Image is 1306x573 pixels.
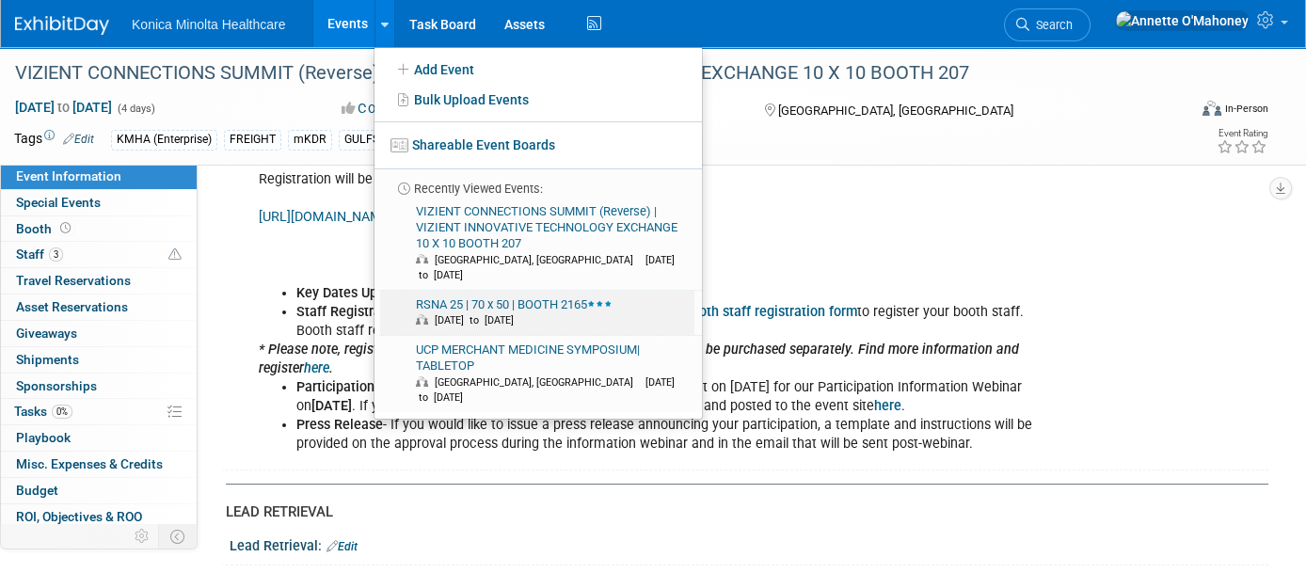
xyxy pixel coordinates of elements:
[159,524,198,549] td: Toggle Event Tabs
[56,221,74,235] span: Booth not reserved yet
[1,504,197,530] a: ROI, Objectives & ROO
[416,254,675,281] span: [DATE] to [DATE]
[390,138,408,152] img: seventboard-3.png
[132,17,285,32] span: Konica Minolta Healthcare
[1224,102,1268,116] div: In-Person
[111,130,217,150] div: KMHA (Enterprise)
[296,379,502,395] b: Participation Information webinar
[16,299,128,314] span: Asset Reservations
[16,273,131,288] span: Travel Reservations
[1,478,197,503] a: Budget
[1,216,197,242] a: Booth
[16,352,79,367] span: Shipments
[14,129,94,151] td: Tags
[226,502,1254,522] div: LEAD RETRIEVAL
[296,417,383,433] b: Press Release
[49,247,63,262] span: 3
[296,285,425,301] b: Key Dates Upcoming:
[296,303,1056,341] li: - Please use the to register your booth staff. Booth staff registration must be completed by .
[329,360,333,376] b: .
[296,304,587,320] b: Staff Registration and Participation Information
[1,268,197,294] a: Travel Reservations
[1,452,197,477] a: Misc. Expenses & Credits
[16,168,121,183] span: Event Information
[14,99,113,116] span: [DATE] [DATE]
[1,399,197,424] a: Tasks0%
[16,247,63,262] span: Staff
[435,314,523,326] span: [DATE] to [DATE]
[14,404,72,419] span: Tasks
[684,304,857,320] a: booth staff registration form
[374,85,702,115] a: Bulk Upload Events
[1,321,197,346] a: Giveaways
[230,532,1268,556] div: Lead Retrieval:
[1029,18,1073,32] span: Search
[8,56,1161,90] div: VIZIENT CONNECTIONS SUMMIT (Reverse) | VIZIENT INNOVATIVE TECHNOLOGY EXCHANGE 10 X 10 BOOTH 207
[16,456,163,471] span: Misc. Expenses & Credits
[288,130,332,150] div: mKDR
[224,130,281,150] div: FREIGHT
[374,128,702,162] a: Shareable Event Boards
[1217,129,1267,138] div: Event Rating
[16,509,142,524] span: ROI, Objectives & ROO
[16,483,58,498] span: Budget
[1083,98,1268,126] div: Event Format
[339,130,423,150] div: GULFSTREAM
[15,16,109,35] img: ExhibitDay
[435,254,643,266] span: [GEOGRAPHIC_DATA], [GEOGRAPHIC_DATA]
[874,398,901,414] a: here
[1,294,197,320] a: Asset Reservations
[16,378,97,393] span: Sponsorships
[1,425,197,451] a: Playbook
[126,524,159,549] td: Personalize Event Tab Strip
[296,416,1056,454] li: - If you would like to issue a press release announcing your participation, a template and instru...
[1,164,197,189] a: Event Information
[16,326,77,341] span: Giveaways
[1,347,197,373] a: Shipments
[304,360,329,376] a: here
[380,291,694,336] a: RSNA 25 | 70 x 50 | BOOTH 2165 [DATE] to [DATE]
[63,133,94,146] a: Edit
[1004,8,1091,41] a: Search
[246,48,1067,464] div: [PERSON_NAME] [PERSON_NAME] [PERSON_NAME] [PERSON_NAME] [PERSON_NAME] Registration will be availa...
[259,209,393,225] a: [URL][DOMAIN_NAME]
[116,103,155,115] span: (4 days)
[380,336,694,412] a: UCP MERCHANT MEDICINE SYMPOSIUM| TABLETOP [GEOGRAPHIC_DATA], [GEOGRAPHIC_DATA] [DATE] to [DATE]
[1,242,197,267] a: Staff3
[778,103,1013,118] span: [GEOGRAPHIC_DATA], [GEOGRAPHIC_DATA]
[435,376,643,389] span: [GEOGRAPHIC_DATA], [GEOGRAPHIC_DATA]
[374,55,702,85] a: Add Event
[1115,10,1250,31] img: Annette O'Mahoney
[1,374,197,399] a: Sponsorships
[16,195,101,210] span: Special Events
[326,540,358,553] a: Edit
[16,221,74,236] span: Booth
[311,398,352,414] b: [DATE]
[168,247,182,263] span: Potential Scheduling Conflict -- at least one attendee is tagged in another overlapping event.
[335,99,447,119] button: Committed
[55,100,72,115] span: to
[374,168,702,198] li: Recently Viewed Events:
[380,198,694,290] a: VIZIENT CONNECTIONS SUMMIT (Reverse) | VIZIENT INNOVATIVE TECHNOLOGY EXCHANGE 10 X 10 BOOTH 207 [...
[296,378,1056,416] li: - Look for a calendar appointment on [DATE] for our Participation Information Webinar on . If you...
[16,430,71,445] span: Playbook
[259,342,1019,376] b: * Please note, registration to attend the Vizient Connections Summit must be purchased separately...
[52,405,72,419] span: 0%
[1,190,197,215] a: Special Events
[1202,101,1221,116] img: Format-Inperson.png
